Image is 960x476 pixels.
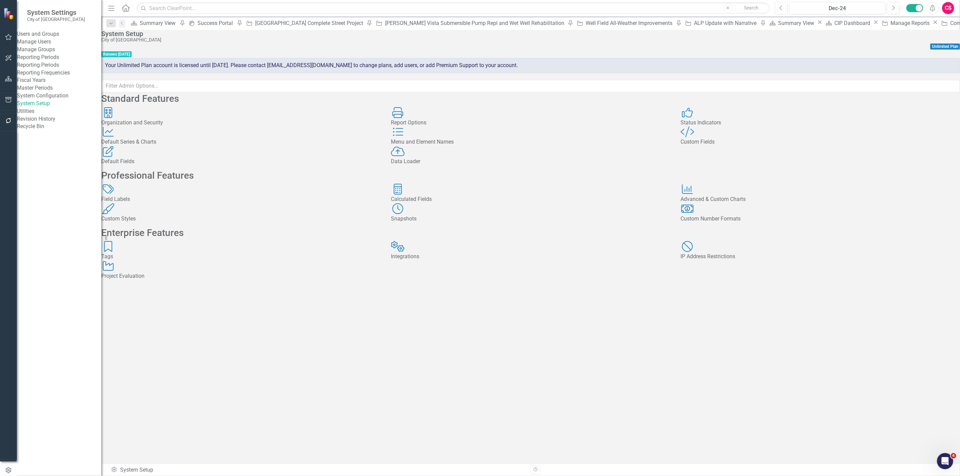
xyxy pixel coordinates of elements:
div: City of [GEOGRAPHIC_DATA] [101,37,957,42]
div: Summary View [778,19,816,27]
button: Search [735,3,768,13]
a: System Setup [17,100,101,108]
a: Fiscal Years [17,77,101,84]
span: System Settings [27,8,85,17]
div: [PERSON_NAME] Vista Submersible Pump Repl and Wet Well Rehabilitation [385,19,566,27]
div: Menu and Element Names [391,138,670,146]
div: [GEOGRAPHIC_DATA] Complete Street Project [255,19,365,27]
div: Custom Number Formats [681,215,960,223]
div: Advanced & Custom Charts [681,196,960,203]
div: Tags [101,253,381,261]
small: City of [GEOGRAPHIC_DATA] [27,17,85,22]
div: Report Options [391,119,670,127]
button: CS [942,2,954,14]
div: System Setup [111,466,526,474]
div: System Setup [101,30,957,37]
div: Default Series & Charts [101,138,381,146]
div: ALP Update with Narrative [694,19,758,27]
a: CIP Dashboard [823,19,872,27]
a: Manage Users [17,38,101,46]
div: Organization and Security [101,119,381,127]
div: System Configuration [17,92,101,100]
h2: Enterprise Features [101,228,960,238]
div: Data Loader [391,158,670,166]
div: Summary View [140,19,178,27]
a: Reporting Frequencies [17,69,101,77]
a: Revision History [17,115,101,123]
a: Well Field All-Weather Improvements [574,19,674,27]
a: Summary View [767,19,816,27]
a: Recycle Bin [17,123,101,130]
a: Master Periods [17,84,101,92]
div: Well Field All-Weather Improvements [586,19,674,27]
div: Default Fields [101,158,381,166]
a: Manage Groups [17,46,101,54]
a: Success Portal [186,19,235,27]
span: Search [744,5,758,10]
div: Manage Reports [890,19,932,27]
input: Search ClearPoint... [137,2,770,14]
button: Dec-24 [790,2,885,14]
input: Filter Admin Options... [101,80,960,92]
img: ClearPoint Strategy [3,7,15,19]
iframe: Intercom live chat [937,453,953,469]
a: [PERSON_NAME] Vista Submersible Pump Repl and Wet Well Rehabilitation [373,19,566,27]
span: 4 [951,453,956,458]
div: Snapshots [391,215,670,223]
div: Calculated Fields [391,196,670,203]
div: Custom Fields [681,138,960,146]
div: CIP Dashboard [834,19,872,27]
a: [GEOGRAPHIC_DATA] Complete Street Project [244,19,365,27]
a: Reporting Periods [17,61,101,69]
div: Status Indicators [681,119,960,127]
div: Dec-24 [792,4,883,12]
div: Your Unlimited Plan account is licensed until [DATE]. Please contact [EMAIL_ADDRESS][DOMAIN_NAME]... [101,58,960,73]
h2: Standard Features [101,94,960,104]
div: Reporting Periods [17,54,101,61]
a: Manage Reports [879,19,932,27]
div: Integrations [391,253,670,261]
a: Summary View [129,19,178,27]
div: Utilities [17,108,101,115]
h2: Professional Features [101,171,960,181]
div: Project Evaluation [101,272,381,280]
div: Success Portal [197,19,235,27]
span: Unlimited Plan [930,43,960,50]
div: Users and Groups [17,30,101,38]
div: Field Labels [101,196,381,203]
div: Custom Styles [101,215,381,223]
span: Renews [DATE] [101,51,132,57]
div: IP Address Restrictions [681,253,960,261]
a: ALP Update with Narrative [683,19,758,27]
